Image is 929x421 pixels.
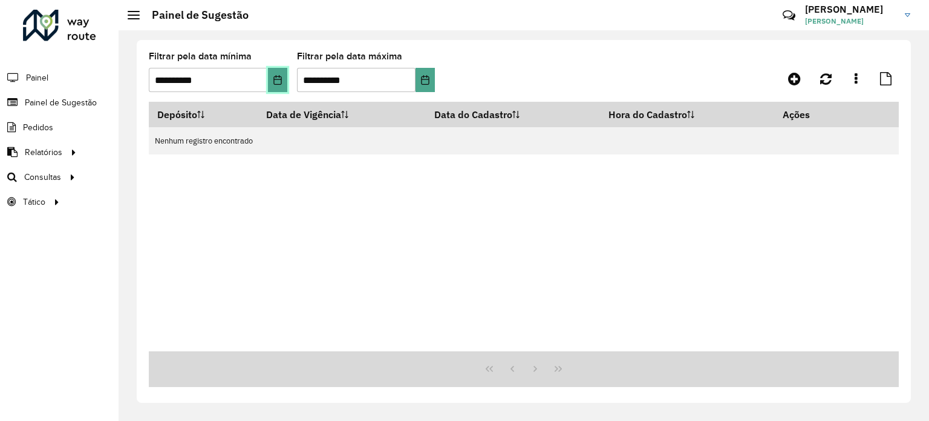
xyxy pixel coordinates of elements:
[600,102,775,127] th: Hora do Cadastro
[26,71,48,84] span: Painel
[25,146,62,159] span: Relatórios
[140,8,249,22] h2: Painel de Sugestão
[775,102,847,127] th: Ações
[426,102,600,127] th: Data do Cadastro
[416,68,435,92] button: Choose Date
[23,121,53,134] span: Pedidos
[24,171,61,184] span: Consultas
[297,49,402,64] label: Filtrar pela data máxima
[776,2,802,28] a: Contato Rápido
[149,49,252,64] label: Filtrar pela data mínima
[149,102,258,127] th: Depósito
[805,16,896,27] span: [PERSON_NAME]
[25,96,97,109] span: Painel de Sugestão
[149,127,899,154] td: Nenhum registro encontrado
[805,4,896,15] h3: [PERSON_NAME]
[23,196,45,208] span: Tático
[268,68,287,92] button: Choose Date
[258,102,426,127] th: Data de Vigência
